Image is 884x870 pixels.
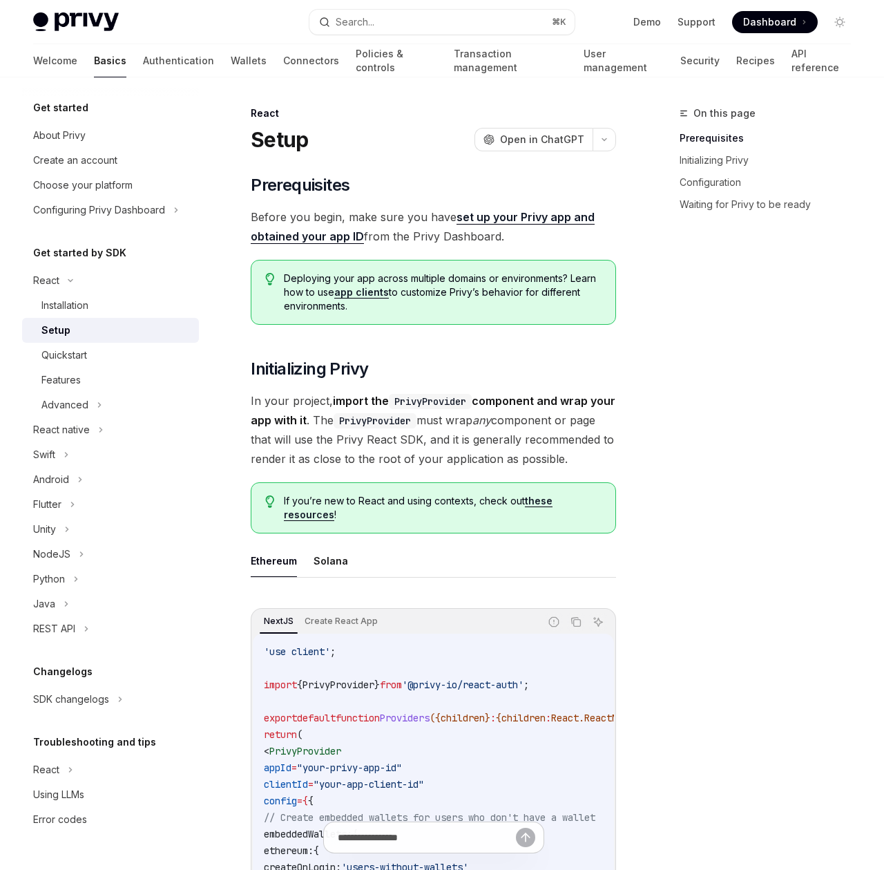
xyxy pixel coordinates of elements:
[474,128,593,151] button: Open in ChatGPT
[33,496,61,513] div: Flutter
[264,795,297,807] span: config
[680,149,862,171] a: Initializing Privy
[22,173,199,198] a: Choose your platform
[33,786,84,803] div: Using LLMs
[336,14,374,30] div: Search...
[251,127,308,152] h1: Setup
[297,795,302,807] span: =
[33,202,165,218] div: Configuring Privy Dashboard
[284,494,602,522] span: If you’re new to React and using contexts, check out !
[680,127,862,149] a: Prerequisites
[94,44,126,77] a: Basics
[264,728,297,741] span: return
[264,762,291,774] span: appId
[264,811,595,824] span: // Create embedded wallets for users who don't have a wallet
[251,394,615,427] strong: import the component and wrap your app with it
[743,15,796,29] span: Dashboard
[231,44,267,77] a: Wallets
[33,272,59,289] div: React
[584,44,664,77] a: User management
[496,712,501,724] span: {
[284,509,334,521] a: resources
[374,679,380,691] span: }
[551,712,579,724] span: React
[143,44,214,77] a: Authentication
[41,347,87,363] div: Quickstart
[589,613,607,631] button: Ask AI
[402,679,523,691] span: '@privy-io/react-auth'
[33,663,93,680] h5: Changelogs
[297,712,336,724] span: default
[309,10,575,35] button: Search...⌘K
[264,778,308,791] span: clientId
[41,397,88,413] div: Advanced
[33,546,70,562] div: NodeJS
[22,148,199,173] a: Create an account
[291,762,297,774] span: =
[283,44,339,77] a: Connectors
[584,712,634,724] span: ReactNode
[251,545,297,577] button: Ethereum
[284,272,602,313] span: Deploying your app across multiple domains or environments? Learn how to use to customize Privy’s...
[33,621,75,637] div: REST API
[251,358,368,380] span: Initializing Privy
[33,571,65,587] div: Python
[251,391,616,469] span: In your project, . The must wrap component or page that will use the Privy React SDK, and it is g...
[501,712,546,724] span: children
[33,245,126,261] h5: Get started by SDK
[490,712,496,724] span: :
[472,413,491,427] em: any
[41,322,70,339] div: Setup
[300,613,382,630] div: Create React App
[380,679,402,691] span: from
[297,762,402,774] span: "your-privy-app-id"
[525,495,552,507] a: these
[264,645,330,658] span: 'use client'
[33,446,55,463] div: Swift
[430,712,441,724] span: ({
[33,691,109,708] div: SDK changelogs
[523,679,529,691] span: ;
[389,394,472,409] code: PrivyProvider
[251,174,349,196] span: Prerequisites
[314,778,424,791] span: "your-app-client-id"
[265,495,275,508] svg: Tip
[33,12,119,32] img: light logo
[334,413,416,428] code: PrivyProvider
[33,422,90,438] div: React native
[680,171,862,193] a: Configuration
[297,679,302,691] span: {
[264,679,297,691] span: import
[297,728,302,741] span: (
[314,545,348,577] button: Solana
[334,286,389,299] a: app clients
[336,712,380,724] span: function
[33,762,59,778] div: React
[546,712,551,724] span: :
[22,782,199,807] a: Using LLMs
[380,712,430,724] span: Providers
[732,11,818,33] a: Dashboard
[33,152,117,169] div: Create an account
[269,745,341,757] span: PrivyProvider
[500,133,584,146] span: Open in ChatGPT
[356,44,437,77] a: Policies & controls
[22,368,199,393] a: Features
[485,712,490,724] span: }
[33,521,56,538] div: Unity
[22,807,199,832] a: Error codes
[33,127,86,144] div: About Privy
[33,177,133,193] div: Choose your platform
[22,293,199,318] a: Installation
[302,795,308,807] span: {
[516,828,535,847] button: Send message
[545,613,563,631] button: Report incorrect code
[251,106,616,120] div: React
[829,11,851,33] button: Toggle dark mode
[579,712,584,724] span: .
[41,372,81,388] div: Features
[264,712,297,724] span: export
[454,44,566,77] a: Transaction management
[552,17,566,28] span: ⌘ K
[680,44,720,77] a: Security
